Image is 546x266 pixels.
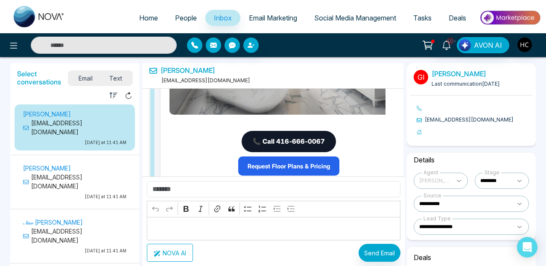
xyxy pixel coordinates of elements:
[70,72,101,84] span: Email
[147,244,193,262] button: NOVA AI
[23,164,126,173] p: [PERSON_NAME]
[23,119,126,136] p: [EMAIL_ADDRESS][DOMAIN_NAME]
[23,248,126,254] p: [DATE] at 11:41 AM
[483,169,501,176] div: Stage
[160,77,250,84] span: [EMAIL_ADDRESS][DOMAIN_NAME]
[410,250,532,265] h6: Deals
[422,192,443,199] div: Source
[147,201,400,217] div: Editor toolbar
[432,69,486,78] a: [PERSON_NAME]
[517,38,532,52] img: User Avatar
[23,194,126,200] p: [DATE] at 11:41 AM
[457,37,509,53] button: AVON AI
[436,37,457,52] a: 10+
[23,110,126,119] p: [PERSON_NAME]
[23,218,126,227] p: 𝒩𝒶𝓋 [PERSON_NAME]
[517,237,537,257] div: Open Intercom Messenger
[414,70,428,84] p: Gi
[449,14,466,22] span: Deals
[422,215,453,223] div: Lead Type
[405,10,440,26] a: Tasks
[240,10,306,26] a: Email Marketing
[474,40,502,50] span: AVON AI
[306,10,405,26] a: Social Media Management
[166,10,205,26] a: People
[101,72,131,84] span: Text
[23,139,126,146] p: [DATE] at 11:41 AM
[479,8,541,27] img: Market-place.gif
[14,6,65,27] img: Nova CRM Logo
[440,10,475,26] a: Deals
[23,227,126,245] p: [EMAIL_ADDRESS][DOMAIN_NAME]
[131,10,166,26] a: Home
[413,14,432,22] span: Tasks
[459,39,471,51] img: Lead Flow
[139,14,158,22] span: Home
[422,169,440,176] div: Agent
[249,14,297,22] span: Email Marketing
[314,14,396,22] span: Social Media Management
[147,217,400,240] div: Editor editing area: main
[410,153,532,168] h6: Details
[23,173,126,191] p: [EMAIL_ADDRESS][DOMAIN_NAME]
[214,14,232,22] span: Inbox
[359,244,400,262] button: Send Email
[17,70,68,86] h5: Select conversations
[417,116,532,124] li: [EMAIL_ADDRESS][DOMAIN_NAME]
[175,14,197,22] span: People
[432,81,500,87] span: Last communication [DATE]
[205,10,240,26] a: Inbox
[419,176,450,186] span: Hardeep Chung
[447,37,454,45] span: 10+
[161,66,215,75] a: [PERSON_NAME]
